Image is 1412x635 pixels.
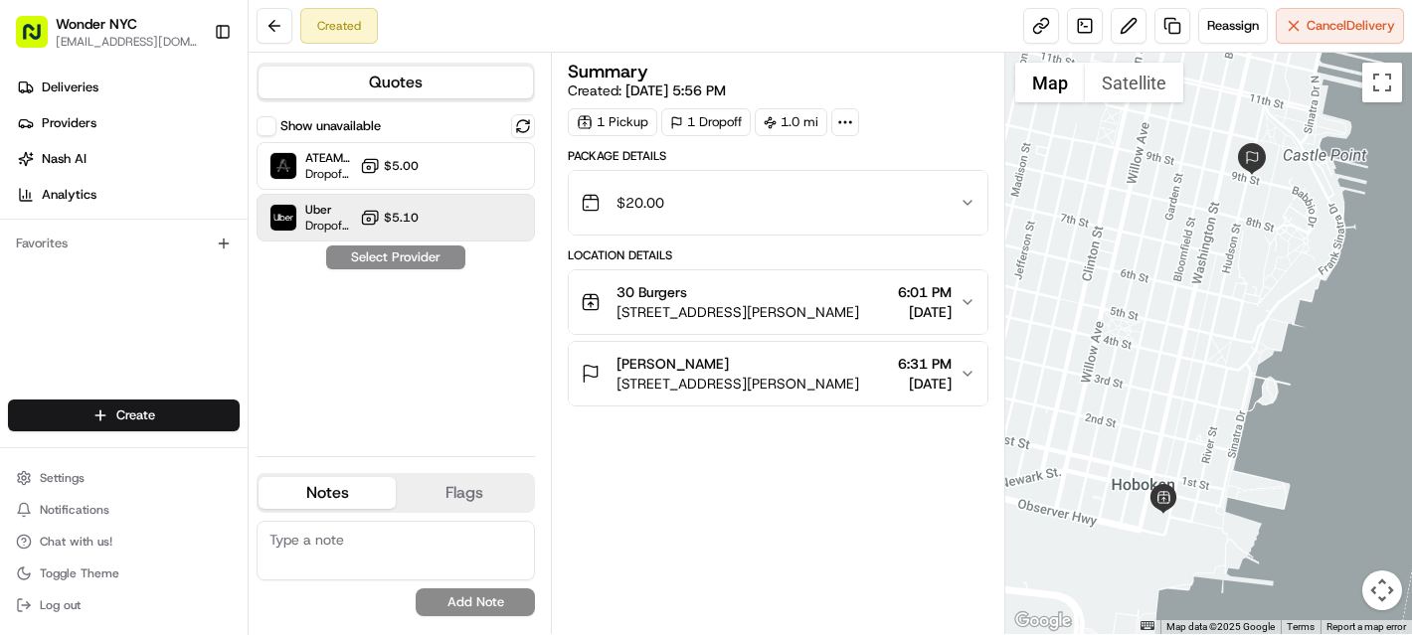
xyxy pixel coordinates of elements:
a: 💻API Documentation [160,436,327,472]
span: [DATE] [898,374,952,394]
button: $5.10 [360,208,419,228]
input: Clear [52,128,328,149]
img: Nash [20,20,60,60]
span: 6:01 PM [898,282,952,302]
button: Flags [396,477,533,509]
span: [DATE] [278,308,319,324]
div: Favorites [8,228,240,259]
span: Toggle Theme [40,565,119,581]
div: 📗 [20,446,36,462]
a: Open this area in Google Maps (opens a new window) [1010,608,1076,634]
a: Terms [1287,621,1315,632]
span: Dropoff ETA 29 minutes [305,218,352,234]
span: Nash AI [42,150,87,168]
span: Pylon [198,488,241,503]
div: 1 Dropoff [661,108,751,136]
span: $5.10 [384,210,419,226]
span: Notifications [40,502,109,518]
button: Wonder NYC[EMAIL_ADDRESS][DOMAIN_NAME] [8,8,206,56]
span: Created: [568,80,726,100]
button: Log out [8,591,240,619]
img: Dianne Alexi Soriano [20,343,52,375]
button: [PERSON_NAME][STREET_ADDRESS][PERSON_NAME]6:31 PM[DATE] [569,342,986,405]
button: 30 Burgers[STREET_ADDRESS][PERSON_NAME]6:01 PM[DATE] [569,270,986,334]
button: Reassign [1198,8,1268,44]
a: Nash AI [8,143,248,175]
button: Settings [8,464,240,492]
span: [DATE] 5:56 PM [625,81,726,99]
div: Start new chat [89,190,326,210]
span: Providers [42,114,96,132]
span: [DATE] [278,362,319,378]
img: 1736555255976-a54dd68f-1ca7-489b-9aae-adbdc363a1c4 [20,190,56,226]
img: 1736555255976-a54dd68f-1ca7-489b-9aae-adbdc363a1c4 [40,363,56,379]
span: Analytics [42,186,96,204]
img: 5e9a9d7314ff4150bce227a61376b483.jpg [42,190,78,226]
button: Toggle Theme [8,559,240,587]
button: Notifications [8,496,240,524]
span: API Documentation [188,444,319,464]
div: We're available if you need us! [89,210,273,226]
span: Reassign [1207,17,1259,35]
button: Chat with us! [8,528,240,556]
span: [PERSON_NAME] [PERSON_NAME] [62,308,264,324]
button: Keyboard shortcuts [1141,621,1154,630]
span: Chat with us! [40,534,112,550]
img: Google [1010,608,1076,634]
button: Create [8,399,240,431]
button: Quotes [259,67,533,98]
div: Location Details [568,247,987,263]
div: 1 Pickup [568,108,657,136]
span: [PERSON_NAME] [PERSON_NAME] [62,362,264,378]
span: 30 Burgers [617,282,687,302]
a: Deliveries [8,72,248,103]
span: Knowledge Base [40,444,152,464]
button: CancelDelivery [1276,8,1404,44]
p: Welcome 👋 [20,79,362,111]
button: [EMAIL_ADDRESS][DOMAIN_NAME] [56,34,198,50]
span: Log out [40,597,81,613]
a: Report a map error [1326,621,1406,632]
div: 1.0 mi [755,108,827,136]
button: Show satellite imagery [1085,63,1183,102]
img: Dianne Alexi Soriano [20,289,52,321]
span: $20.00 [617,193,664,213]
div: 💻 [168,446,184,462]
button: Wonder NYC [56,14,137,34]
a: Analytics [8,179,248,211]
span: Settings [40,470,85,486]
span: [STREET_ADDRESS][PERSON_NAME] [617,374,859,394]
span: • [267,308,274,324]
button: Start new chat [338,196,362,220]
span: Cancel Delivery [1307,17,1395,35]
img: ATEAM Delivery [270,153,296,179]
span: Dropoff ETA - [305,166,352,182]
button: $5.00 [360,156,419,176]
button: Show street map [1015,63,1085,102]
button: Notes [259,477,396,509]
span: Deliveries [42,79,98,96]
div: Past conversations [20,258,127,274]
img: 1736555255976-a54dd68f-1ca7-489b-9aae-adbdc363a1c4 [40,309,56,325]
button: $20.00 [569,171,986,235]
span: [DATE] [898,302,952,322]
span: Map data ©2025 Google [1166,621,1275,632]
a: 📗Knowledge Base [12,436,160,472]
label: Show unavailable [280,117,381,135]
button: Toggle fullscreen view [1362,63,1402,102]
span: $5.00 [384,158,419,174]
button: Map camera controls [1362,570,1402,610]
span: • [267,362,274,378]
a: Providers [8,107,248,139]
img: Uber [270,205,296,231]
span: Uber [305,202,352,218]
span: [PERSON_NAME] [617,354,729,374]
button: See all [308,254,362,278]
h3: Summary [568,63,648,80]
span: [STREET_ADDRESS][PERSON_NAME] [617,302,859,322]
a: Powered byPylon [140,487,241,503]
span: ATEAM Delivery [305,150,352,166]
div: Package Details [568,148,987,164]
